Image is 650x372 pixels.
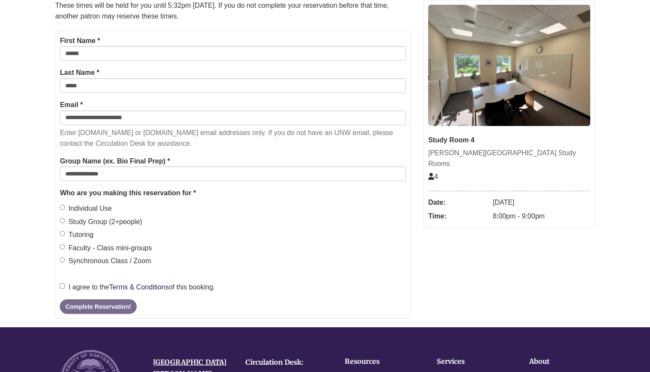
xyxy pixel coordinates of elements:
[60,299,136,314] button: Complete Reservation!
[60,203,112,214] label: Individual Use
[60,218,65,223] input: Study Group (2+people)
[428,196,488,209] dt: Date:
[60,67,99,78] label: Last Name *
[493,196,590,209] dd: [DATE]
[60,257,65,262] input: Synchronous Class / Zoom
[60,216,142,228] label: Study Group (2+people)
[60,283,65,289] input: I agree to theTerms & Conditionsof this booking.
[60,282,215,293] label: I agree to the of this booking.
[60,229,93,240] label: Tutoring
[428,209,488,223] dt: Time:
[60,99,83,111] label: Email *
[60,127,406,149] p: Enter [DOMAIN_NAME] or [DOMAIN_NAME] email addresses only. If you do not have an UNW email, pleas...
[437,358,503,366] h4: Services
[153,358,227,366] a: [GEOGRAPHIC_DATA]
[245,359,325,366] h4: Circulation Desk:
[345,358,411,366] h4: Resources
[529,358,595,366] h4: About
[60,244,65,249] input: Faculty - Class mini-groups
[60,188,406,199] legend: Who are you making this reservation for *
[428,135,590,146] div: Study Room 4
[428,173,438,180] span: The capacity of this space
[60,35,100,46] label: First Name *
[109,283,169,291] a: Terms & Conditions
[60,243,152,254] label: Faculty - Class mini-groups
[428,5,590,126] img: Study Room 4
[493,209,590,223] dd: 8:00pm - 9:00pm
[428,148,590,169] div: [PERSON_NAME][GEOGRAPHIC_DATA] Study Rooms
[60,231,65,236] input: Tutoring
[60,156,170,167] label: Group Name (ex. Bio Final Prep) *
[60,205,65,210] input: Individual Use
[60,255,151,267] label: Synchronous Class / Zoom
